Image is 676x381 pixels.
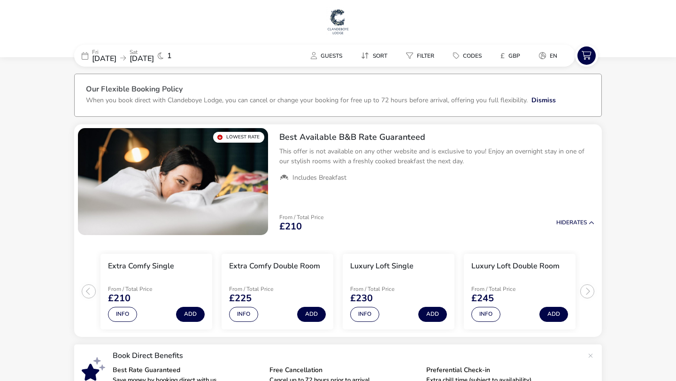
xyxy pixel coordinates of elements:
[350,286,417,292] p: From / Total Price
[350,294,373,303] span: £230
[493,49,531,62] naf-pibe-menu-bar-item: £GBP
[446,49,493,62] naf-pibe-menu-bar-item: Codes
[167,52,172,60] span: 1
[108,261,174,271] h3: Extra Comfy Single
[292,174,346,182] span: Includes Breakfast
[446,49,489,62] button: Codes
[229,261,320,271] h3: Extra Comfy Double Room
[531,49,565,62] button: en
[303,49,350,62] button: Guests
[279,146,594,166] p: This offer is not available on any other website and is exclusive to you! Enjoy an overnight stay...
[279,214,323,220] p: From / Total Price
[108,286,175,292] p: From / Total Price
[350,307,379,322] button: Info
[531,49,568,62] naf-pibe-menu-bar-item: en
[399,49,442,62] button: Filter
[303,49,353,62] naf-pibe-menu-bar-item: Guests
[297,307,326,322] button: Add
[279,132,594,143] h2: Best Available B&B Rate Guaranteed
[350,261,414,271] h3: Luxury Loft Single
[113,367,262,373] p: Best Rate Guaranteed
[74,45,215,67] div: Fri[DATE]Sat[DATE]1
[78,128,268,235] swiper-slide: 1 / 1
[353,49,399,62] naf-pibe-menu-bar-item: Sort
[338,250,459,333] swiper-slide: 3 / 4
[272,124,602,190] div: Best Available B&B Rate GuaranteedThis offer is not available on any other website and is exclusi...
[508,52,520,60] span: GBP
[108,307,137,322] button: Info
[493,49,528,62] button: £GBP
[471,286,538,292] p: From / Total Price
[92,49,116,55] p: Fri
[531,95,556,105] button: Dismiss
[459,250,580,333] swiper-slide: 4 / 4
[471,261,560,271] h3: Luxury Loft Double Room
[86,85,590,95] h3: Our Flexible Booking Policy
[373,52,387,60] span: Sort
[556,220,594,226] button: HideRates
[463,52,482,60] span: Codes
[471,307,500,322] button: Info
[321,52,342,60] span: Guests
[500,51,505,61] i: £
[418,307,447,322] button: Add
[130,49,154,55] p: Sat
[229,307,258,322] button: Info
[353,49,395,62] button: Sort
[130,53,154,64] span: [DATE]
[108,294,131,303] span: £210
[471,294,494,303] span: £245
[279,222,302,231] span: £210
[269,367,419,373] p: Free Cancellation
[113,352,583,359] p: Book Direct Benefits
[213,132,264,143] div: Lowest Rate
[229,286,296,292] p: From / Total Price
[229,294,252,303] span: £225
[326,8,350,36] img: Main Website
[176,307,205,322] button: Add
[426,367,576,373] p: Preferential Check-in
[86,96,528,105] p: When you book direct with Clandeboye Lodge, you can cancel or change your booking for free up to ...
[550,52,557,60] span: en
[556,219,569,226] span: Hide
[217,250,338,333] swiper-slide: 2 / 4
[96,250,217,333] swiper-slide: 1 / 4
[417,52,434,60] span: Filter
[539,307,568,322] button: Add
[92,53,116,64] span: [DATE]
[399,49,446,62] naf-pibe-menu-bar-item: Filter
